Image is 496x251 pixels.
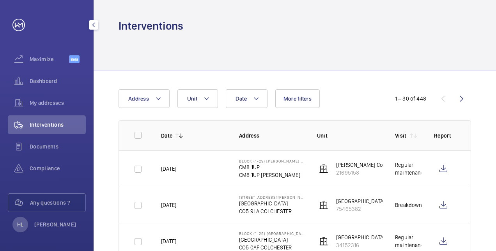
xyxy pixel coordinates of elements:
[119,89,170,108] button: Address
[30,55,69,63] span: Maximize
[30,164,86,172] span: Compliance
[17,221,23,228] p: HL
[239,207,305,215] p: CO5 9LA COLCHESTER
[30,77,86,85] span: Dashboard
[161,201,176,209] p: [DATE]
[395,161,422,177] div: Regular maintenance
[434,132,455,140] p: Report
[336,241,385,249] p: 34152316
[30,199,85,207] span: Any questions ?
[239,159,305,163] p: Block (1-29) [PERSON_NAME] Court
[336,233,385,241] p: [GEOGRAPHIC_DATA]
[239,195,305,200] p: [STREET_ADDRESS][PERSON_NAME]
[395,132,407,140] p: Visit
[319,164,328,173] img: elevator.svg
[283,95,312,102] span: More filters
[319,200,328,210] img: elevator.svg
[239,171,305,179] p: CM8 1UP [PERSON_NAME]
[239,163,305,171] p: CM8 1UP
[395,233,422,249] div: Regular maintenance
[161,237,176,245] p: [DATE]
[128,95,149,102] span: Address
[119,19,183,33] h1: Interventions
[336,197,401,205] p: [GEOGRAPHIC_DATA] 26-34
[319,237,328,246] img: elevator.svg
[30,143,86,150] span: Documents
[161,165,176,173] p: [DATE]
[336,205,401,213] p: 75465382
[395,95,426,103] div: 1 – 30 of 448
[177,89,218,108] button: Unit
[34,221,76,228] p: [PERSON_NAME]
[239,231,305,236] p: Block (1-25) [GEOGRAPHIC_DATA]
[30,121,86,129] span: Interventions
[187,95,197,102] span: Unit
[239,200,305,207] p: [GEOGRAPHIC_DATA]
[30,99,86,107] span: My addresses
[336,161,390,169] p: [PERSON_NAME] Court
[239,132,305,140] p: Address
[239,236,305,244] p: [GEOGRAPHIC_DATA]
[236,95,247,102] span: Date
[395,201,422,209] div: Breakdown
[161,132,172,140] p: Date
[226,89,267,108] button: Date
[317,132,383,140] p: Unit
[69,55,80,63] span: Beta
[336,169,390,177] p: 21695158
[275,89,320,108] button: More filters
